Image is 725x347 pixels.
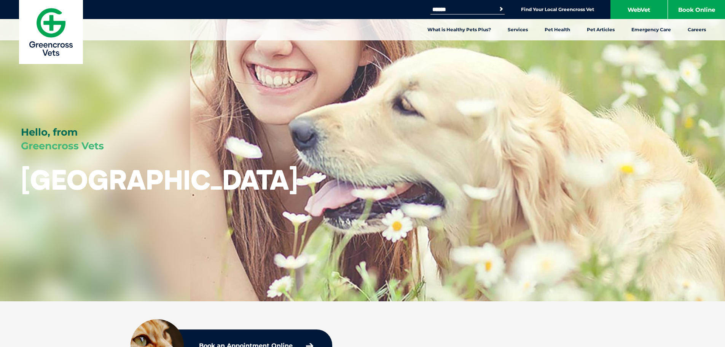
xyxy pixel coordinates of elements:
[419,19,499,40] a: What is Healthy Pets Plus?
[521,6,594,13] a: Find Your Local Greencross Vet
[536,19,578,40] a: Pet Health
[578,19,623,40] a: Pet Articles
[21,126,78,138] span: Hello, from
[499,19,536,40] a: Services
[21,140,104,152] span: Greencross Vets
[497,5,505,13] button: Search
[21,165,298,195] h1: [GEOGRAPHIC_DATA]
[623,19,679,40] a: Emergency Care
[679,19,714,40] a: Careers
